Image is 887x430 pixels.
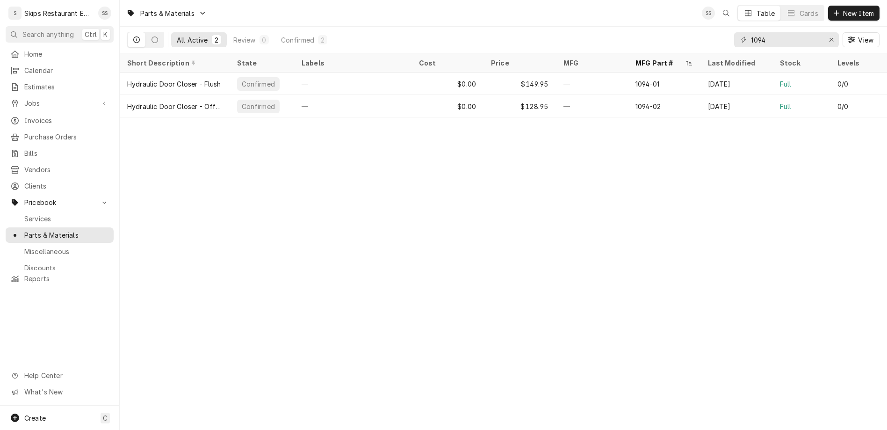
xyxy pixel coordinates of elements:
a: Services [6,211,114,226]
div: Full [780,79,792,89]
span: Parts & Materials [24,230,109,240]
span: Estimates [24,82,109,92]
a: Reports [6,271,114,286]
a: Go to Parts & Materials [123,6,210,21]
button: Search anythingCtrlK [6,26,114,43]
div: Review [233,35,256,45]
div: — [294,95,411,117]
div: — [294,73,411,95]
span: K [103,29,108,39]
div: S [8,7,22,20]
div: 1094-02 [635,102,661,111]
span: Search anything [22,29,74,39]
div: Cost [419,58,475,68]
a: Calendar [6,63,114,78]
div: Hydraulic Door Closer - Offset 1 1/8" [127,102,222,111]
div: Shan Skipper's Avatar [702,7,715,20]
div: Hydraulic Door Closer - Flush [127,79,221,89]
a: Go to Help Center [6,368,114,383]
div: — [556,95,628,117]
div: Price [491,58,547,68]
div: 2 [320,35,325,45]
input: Keyword search [751,32,821,47]
a: Parts & Materials [6,227,114,243]
a: Home [6,46,114,62]
div: Full [780,102,792,111]
div: 0/0 [837,79,848,89]
a: Purchase Orders [6,129,114,145]
a: Invoices [6,113,114,128]
a: Vendors [6,162,114,177]
button: Erase input [824,32,839,47]
div: — [556,73,628,95]
a: Discounts [6,260,114,276]
span: Ctrl [85,29,97,39]
div: Labels [302,58,404,68]
span: Home [24,49,109,59]
div: $149.95 [483,73,556,95]
span: Clients [24,181,109,191]
a: Go to Jobs [6,95,114,111]
div: $128.95 [483,95,556,117]
span: Discounts [24,263,109,273]
div: [DATE] [700,95,773,117]
div: All Active [177,35,208,45]
div: 0 [261,35,267,45]
div: State [237,58,285,68]
div: 0/0 [837,102,848,111]
span: Invoices [24,116,109,125]
a: Go to Pricebook [6,195,114,210]
span: Help Center [24,371,108,380]
a: Miscellaneous [6,244,114,259]
span: Calendar [24,66,109,75]
span: Vendors [24,165,109,175]
div: Skips Restaurant Equipment [24,8,93,18]
span: What's New [24,387,108,397]
a: Bills [6,146,114,161]
div: Short Description [127,58,220,68]
span: C [103,413,108,423]
span: Create [24,414,46,422]
span: Pricebook [24,197,95,207]
button: Open search [719,6,734,21]
div: Confirmed [241,102,276,111]
div: SS [98,7,111,20]
div: MFG Part # [635,58,684,68]
div: Last Modified [708,58,764,68]
span: Parts & Materials [140,8,195,18]
a: Estimates [6,79,114,95]
div: Confirmed [241,79,276,89]
span: Reports [24,274,109,284]
span: Services [24,214,109,224]
span: View [856,35,875,45]
button: View [843,32,880,47]
span: Purchase Orders [24,132,109,142]
span: Bills [24,148,109,158]
div: Confirmed [281,35,314,45]
a: Go to What's New [6,384,114,400]
div: Levels [837,58,878,68]
div: 2 [214,35,219,45]
div: 1094-01 [635,79,659,89]
div: Table [757,8,775,18]
div: $0.00 [411,95,484,117]
div: MFG [563,58,619,68]
div: $0.00 [411,73,484,95]
button: New Item [828,6,880,21]
span: New Item [841,8,876,18]
div: Stock [780,58,821,68]
span: Miscellaneous [24,247,109,256]
a: Clients [6,178,114,194]
span: Jobs [24,98,95,108]
div: Cards [800,8,818,18]
div: SS [702,7,715,20]
div: Shan Skipper's Avatar [98,7,111,20]
div: [DATE] [700,73,773,95]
